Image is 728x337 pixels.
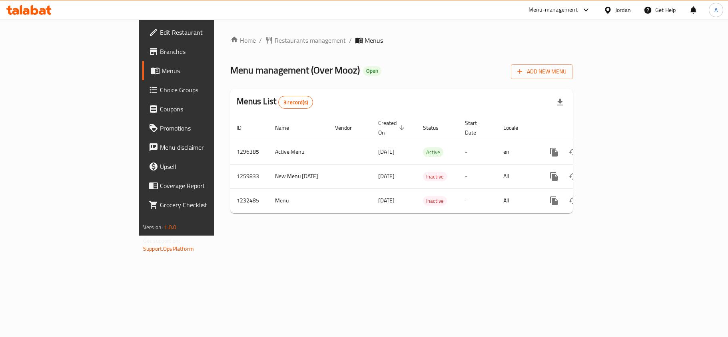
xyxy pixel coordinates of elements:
[423,196,447,206] span: Inactive
[269,164,329,188] td: New Menu [DATE]
[363,66,381,76] div: Open
[160,47,254,56] span: Branches
[423,196,447,206] div: Inactive
[564,191,583,210] button: Change Status
[160,28,254,37] span: Edit Restaurant
[142,138,261,157] a: Menu disclaimer
[278,96,313,109] div: Total records count
[497,164,538,188] td: All
[160,162,254,171] span: Upsell
[142,195,261,214] a: Grocery Checklist
[517,67,566,77] span: Add New Menu
[269,140,329,164] td: Active Menu
[143,236,180,246] span: Get support on:
[363,67,381,74] span: Open
[142,157,261,176] a: Upsell
[160,143,254,152] span: Menu disclaimer
[423,123,449,133] span: Status
[142,42,261,61] a: Branches
[378,147,395,157] span: [DATE]
[459,140,497,164] td: -
[160,123,254,133] span: Promotions
[237,95,313,109] h2: Menus List
[349,36,352,45] li: /
[230,36,573,45] nav: breadcrumb
[160,181,254,190] span: Coverage Report
[162,66,254,75] span: Menus
[143,222,163,232] span: Version:
[143,244,194,254] a: Support.OpsPlatform
[550,93,570,112] div: Export file
[545,143,564,162] button: more
[529,5,578,15] div: Menu-management
[164,222,176,232] span: 1.0.0
[230,61,360,79] span: Menu management ( Over Mooz )
[275,123,299,133] span: Name
[511,64,573,79] button: Add New Menu
[142,23,261,42] a: Edit Restaurant
[545,167,564,186] button: more
[378,118,407,137] span: Created On
[378,195,395,206] span: [DATE]
[459,188,497,213] td: -
[465,118,487,137] span: Start Date
[142,80,261,99] a: Choice Groups
[275,36,346,45] span: Restaurants management
[230,116,628,213] table: enhanced table
[378,171,395,181] span: [DATE]
[459,164,497,188] td: -
[423,148,443,157] span: Active
[335,123,362,133] span: Vendor
[538,116,628,140] th: Actions
[503,123,529,133] span: Locale
[142,119,261,138] a: Promotions
[615,6,631,14] div: Jordan
[423,172,447,181] span: Inactive
[279,99,313,106] span: 3 record(s)
[237,123,252,133] span: ID
[160,104,254,114] span: Coupons
[142,61,261,80] a: Menus
[365,36,383,45] span: Menus
[160,85,254,95] span: Choice Groups
[142,99,261,119] a: Coupons
[545,191,564,210] button: more
[564,143,583,162] button: Change Status
[265,36,346,45] a: Restaurants management
[564,167,583,186] button: Change Status
[497,140,538,164] td: en
[142,176,261,195] a: Coverage Report
[269,188,329,213] td: Menu
[497,188,538,213] td: All
[714,6,718,14] span: A
[160,200,254,210] span: Grocery Checklist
